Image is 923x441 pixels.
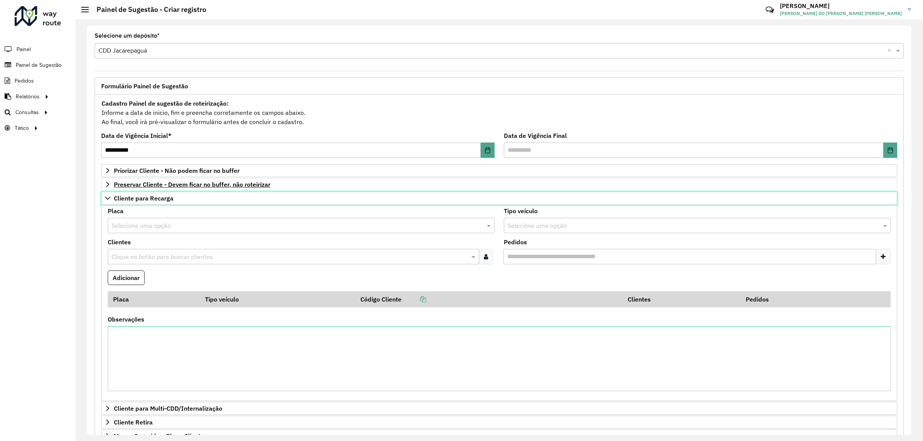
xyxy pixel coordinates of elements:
span: [PERSON_NAME] DO [PERSON_NAME] [PERSON_NAME] [780,10,902,17]
a: Contato Rápido [761,2,778,18]
label: Placa [108,206,123,216]
div: Informe a data de inicio, fim e preencha corretamente os campos abaixo. Ao final, você irá pré-vi... [101,98,897,127]
span: Cliente para Multi-CDD/Internalização [114,405,222,411]
label: Clientes [108,237,131,247]
span: Formulário Painel de Sugestão [101,83,188,89]
span: Cliente Retira [114,419,153,425]
button: Choose Date [481,143,495,158]
th: Placa [108,291,200,307]
th: Pedidos [740,291,858,307]
a: Priorizar Cliente - Não podem ficar no buffer [101,164,897,177]
span: Painel [17,45,31,53]
span: Relatórios [16,93,40,101]
span: Preservar Cliente - Devem ficar no buffer, não roteirizar [114,181,270,187]
span: Pedidos [15,77,34,85]
th: Código Cliente [355,291,623,307]
span: Consultas [15,108,39,116]
label: Observações [108,315,144,324]
a: Cliente Retira [101,416,897,429]
label: Pedidos [504,237,527,247]
span: Painel de Sugestão [16,61,62,69]
button: Choose Date [883,143,897,158]
h3: [PERSON_NAME] [780,2,902,10]
a: Copiar [402,295,426,303]
label: Selecione um depósito [95,31,160,40]
label: Data de Vigência Inicial [101,131,172,140]
label: Tipo veículo [504,206,538,216]
a: Cliente para Multi-CDD/Internalização [101,402,897,415]
th: Clientes [623,291,740,307]
a: Preservar Cliente - Devem ficar no buffer, não roteirizar [101,178,897,191]
span: Priorizar Cliente - Não podem ficar no buffer [114,167,240,174]
span: Tático [15,124,29,132]
button: Adicionar [108,270,145,285]
div: Cliente para Recarga [101,205,897,401]
span: Mapas Sugeridos: Placa-Cliente [114,433,204,439]
th: Tipo veículo [200,291,355,307]
span: Cliente para Recarga [114,195,173,201]
strong: Cadastro Painel de sugestão de roteirização: [102,99,228,107]
span: Clear all [888,46,894,55]
h2: Painel de Sugestão - Criar registro [89,5,206,14]
a: Cliente para Recarga [101,192,897,205]
label: Data de Vigência Final [504,131,567,140]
